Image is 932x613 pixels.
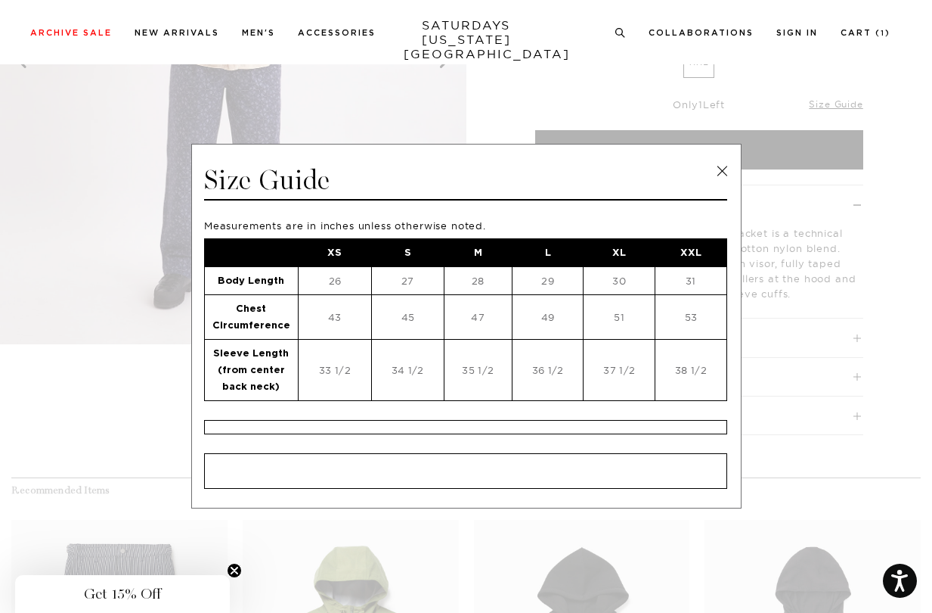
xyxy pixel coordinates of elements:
[512,340,584,401] td: 36 1/2
[655,267,727,295] td: 31
[612,248,626,258] strong: XL
[218,276,284,286] strong: Body Length
[298,267,371,295] td: 26
[227,563,242,578] button: Close teaser
[212,304,290,331] strong: Chest Circumference
[213,349,289,392] strong: Sleeve Length (from center back neck)
[204,219,727,232] p: Measurements are in inches unless otherwise noted.
[371,340,444,401] td: 34 1/2
[84,585,161,603] span: Get 15% Off
[512,267,584,295] td: 29
[371,267,444,295] td: 27
[680,248,701,258] strong: XXL
[444,340,512,401] td: 35 1/2
[444,295,512,340] td: 47
[655,295,727,340] td: 53
[327,248,342,258] strong: XS
[474,248,482,258] strong: M
[404,18,528,61] a: SATURDAYS[US_STATE][GEOGRAPHIC_DATA]
[30,29,112,37] a: Archive Sale
[298,295,371,340] td: 43
[881,30,885,37] small: 1
[584,267,655,295] td: 30
[242,29,275,37] a: Men's
[512,295,584,340] td: 49
[444,267,512,295] td: 28
[545,248,551,258] strong: L
[404,248,411,258] strong: S
[649,29,754,37] a: Collaborations
[298,340,371,401] td: 33 1/2
[584,340,655,401] td: 37 1/2
[135,29,219,37] a: New Arrivals
[841,29,890,37] a: Cart (1)
[776,29,818,37] a: Sign In
[655,340,727,401] td: 38 1/2
[584,295,655,340] td: 51
[15,575,230,613] div: Get 15% OffClose teaser
[298,29,376,37] a: Accessories
[204,163,727,201] div: Size Guide
[371,295,444,340] td: 45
